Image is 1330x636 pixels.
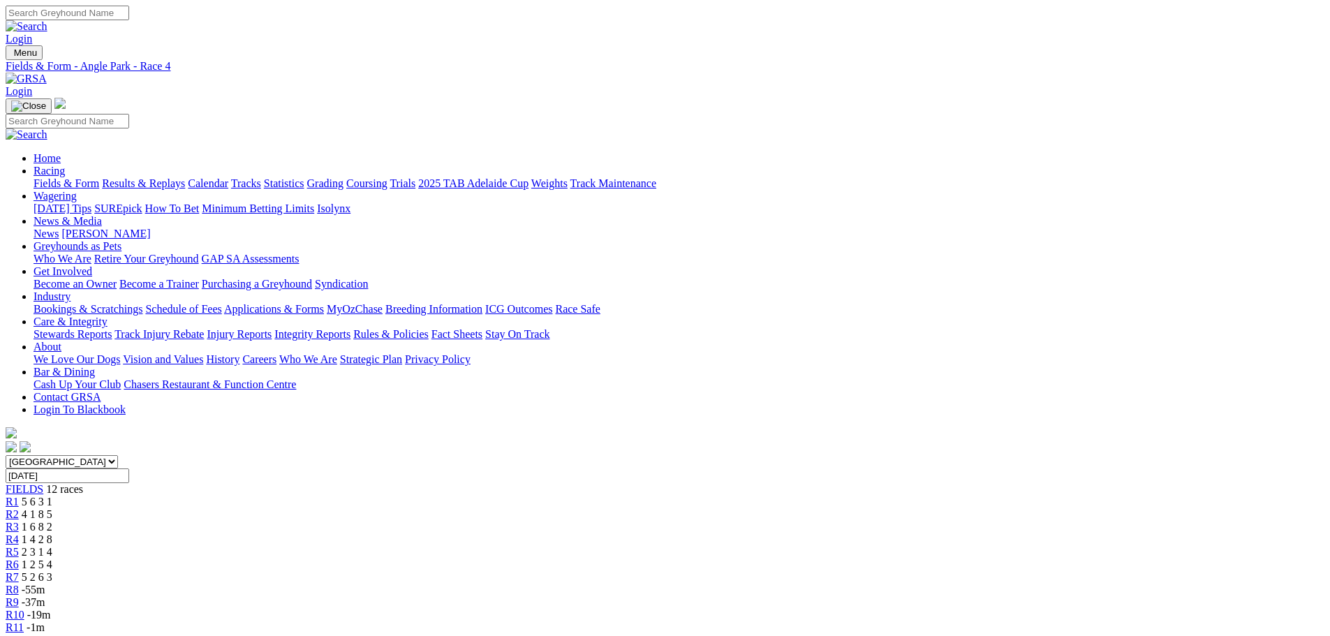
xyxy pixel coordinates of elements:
a: Track Maintenance [570,177,656,189]
a: R5 [6,546,19,558]
a: Chasers Restaurant & Function Centre [124,378,296,390]
span: 12 races [46,483,83,495]
a: Become an Owner [34,278,117,290]
a: Who We Are [34,253,91,265]
a: Racing [34,165,65,177]
a: Contact GRSA [34,391,101,403]
a: Trials [390,177,415,189]
button: Toggle navigation [6,98,52,114]
a: Schedule of Fees [145,303,221,315]
span: R8 [6,584,19,596]
img: Search [6,128,47,141]
a: R2 [6,508,19,520]
span: -37m [22,596,45,608]
a: Race Safe [555,303,600,315]
span: 2 3 1 4 [22,546,52,558]
a: Industry [34,290,71,302]
a: R11 [6,621,24,633]
a: Get Involved [34,265,92,277]
a: Care & Integrity [34,316,108,327]
a: Fields & Form - Angle Park - Race 4 [6,60,1324,73]
a: Careers [242,353,276,365]
div: Wagering [34,202,1324,215]
img: Close [11,101,46,112]
a: Purchasing a Greyhound [202,278,312,290]
input: Search [6,6,129,20]
a: Integrity Reports [274,328,350,340]
span: -1m [27,621,45,633]
a: SUREpick [94,202,142,214]
input: Search [6,114,129,128]
a: Login To Blackbook [34,404,126,415]
span: 5 6 3 1 [22,496,52,508]
button: Toggle navigation [6,45,43,60]
img: twitter.svg [20,441,31,452]
a: News [34,228,59,239]
span: 1 2 5 4 [22,559,52,570]
a: Privacy Policy [405,353,471,365]
a: R4 [6,533,19,545]
a: Calendar [188,177,228,189]
a: R10 [6,609,24,621]
span: -19m [27,609,51,621]
a: R6 [6,559,19,570]
a: FIELDS [6,483,43,495]
span: Menu [14,47,37,58]
img: GRSA [6,73,47,85]
a: Isolynx [317,202,350,214]
a: Results & Replays [102,177,185,189]
div: News & Media [34,228,1324,240]
div: Care & Integrity [34,328,1324,341]
a: Breeding Information [385,303,482,315]
a: How To Bet [145,202,200,214]
a: Strategic Plan [340,353,402,365]
input: Select date [6,468,129,483]
a: We Love Our Dogs [34,353,120,365]
a: R9 [6,596,19,608]
span: 4 1 8 5 [22,508,52,520]
a: Wagering [34,190,77,202]
a: R7 [6,571,19,583]
a: History [206,353,239,365]
a: Minimum Betting Limits [202,202,314,214]
span: 1 6 8 2 [22,521,52,533]
a: Login [6,33,32,45]
a: R1 [6,496,19,508]
a: Fields & Form [34,177,99,189]
a: [DATE] Tips [34,202,91,214]
a: Injury Reports [207,328,272,340]
a: GAP SA Assessments [202,253,300,265]
span: -55m [22,584,45,596]
a: Home [34,152,61,164]
a: MyOzChase [327,303,383,315]
a: Stewards Reports [34,328,112,340]
a: R3 [6,521,19,533]
a: Who We Are [279,353,337,365]
div: Racing [34,177,1324,190]
a: Become a Trainer [119,278,199,290]
div: Get Involved [34,278,1324,290]
div: Greyhounds as Pets [34,253,1324,265]
img: logo-grsa-white.png [6,427,17,438]
a: ICG Outcomes [485,303,552,315]
a: Retire Your Greyhound [94,253,199,265]
a: Bookings & Scratchings [34,303,142,315]
a: Cash Up Your Club [34,378,121,390]
div: Bar & Dining [34,378,1324,391]
a: Grading [307,177,343,189]
a: Login [6,85,32,97]
div: About [34,353,1324,366]
a: 2025 TAB Adelaide Cup [418,177,529,189]
a: Tracks [231,177,261,189]
span: 5 2 6 3 [22,571,52,583]
a: Stay On Track [485,328,549,340]
div: Industry [34,303,1324,316]
span: 1 4 2 8 [22,533,52,545]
